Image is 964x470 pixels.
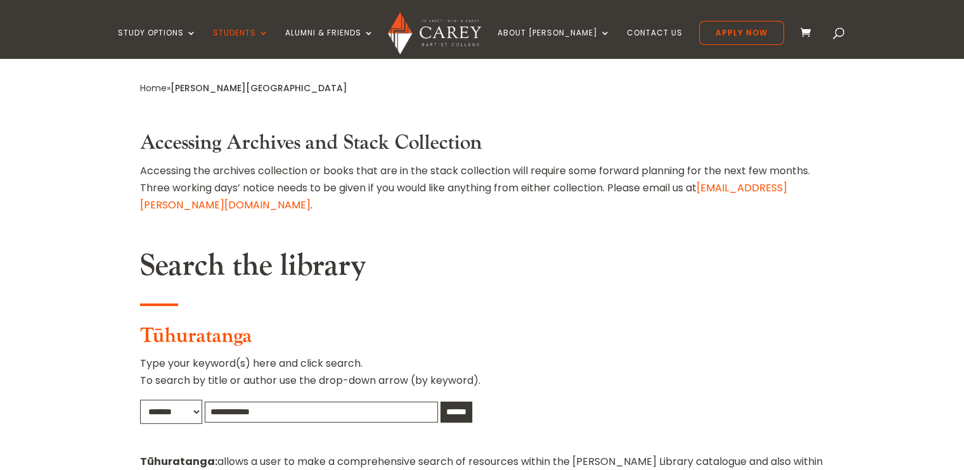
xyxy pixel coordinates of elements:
[140,131,825,162] h3: Accessing Archives and Stack Collection
[388,12,481,54] img: Carey Baptist College
[140,82,167,94] a: Home
[140,82,347,94] span: »
[213,29,269,58] a: Students
[118,29,196,58] a: Study Options
[140,248,825,291] h2: Search the library
[140,454,217,469] strong: Tūhuratanga:
[699,21,784,45] a: Apply Now
[170,82,347,94] span: [PERSON_NAME][GEOGRAPHIC_DATA]
[285,29,374,58] a: Alumni & Friends
[140,324,825,355] h3: Tūhuratanga
[140,162,825,214] p: Accessing the archives collection or books that are in the stack collection will require some for...
[498,29,610,58] a: About [PERSON_NAME]
[140,355,825,399] p: Type your keyword(s) here and click search. To search by title or author use the drop-down arrow ...
[627,29,683,58] a: Contact Us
